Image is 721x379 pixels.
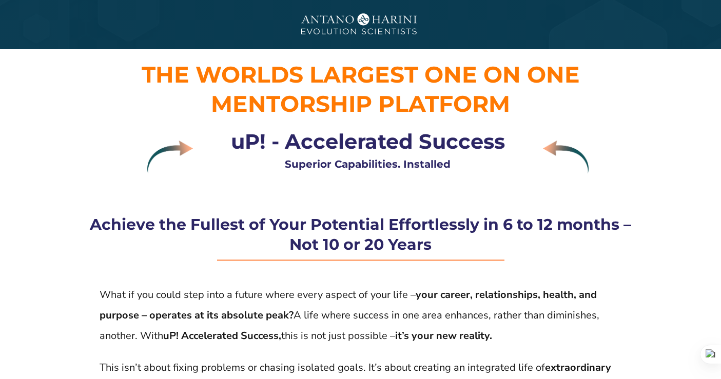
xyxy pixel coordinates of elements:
strong: Achieve the Fullest of Your Potential Effortlessly in 6 to 12 months – Not 10 or 20 Years [90,215,631,254]
strong: Superior Capabilities. Installed [285,158,451,170]
strong: uP! Accelerated Success, [163,329,281,343]
p: What if you could step into a future where every aspect of your life – A life where success in on... [100,285,622,346]
span: THE WORLDS LARGEST ONE ON ONE M [142,61,580,117]
img: Layer 9 [147,141,193,174]
img: A&H_Ev png [284,6,438,44]
span: entorship Platform [232,90,510,117]
img: Layer 9 copy [543,141,589,174]
strong: it’s your new reality. [395,329,492,343]
strong: uP! - Accelerated Success [231,129,505,154]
